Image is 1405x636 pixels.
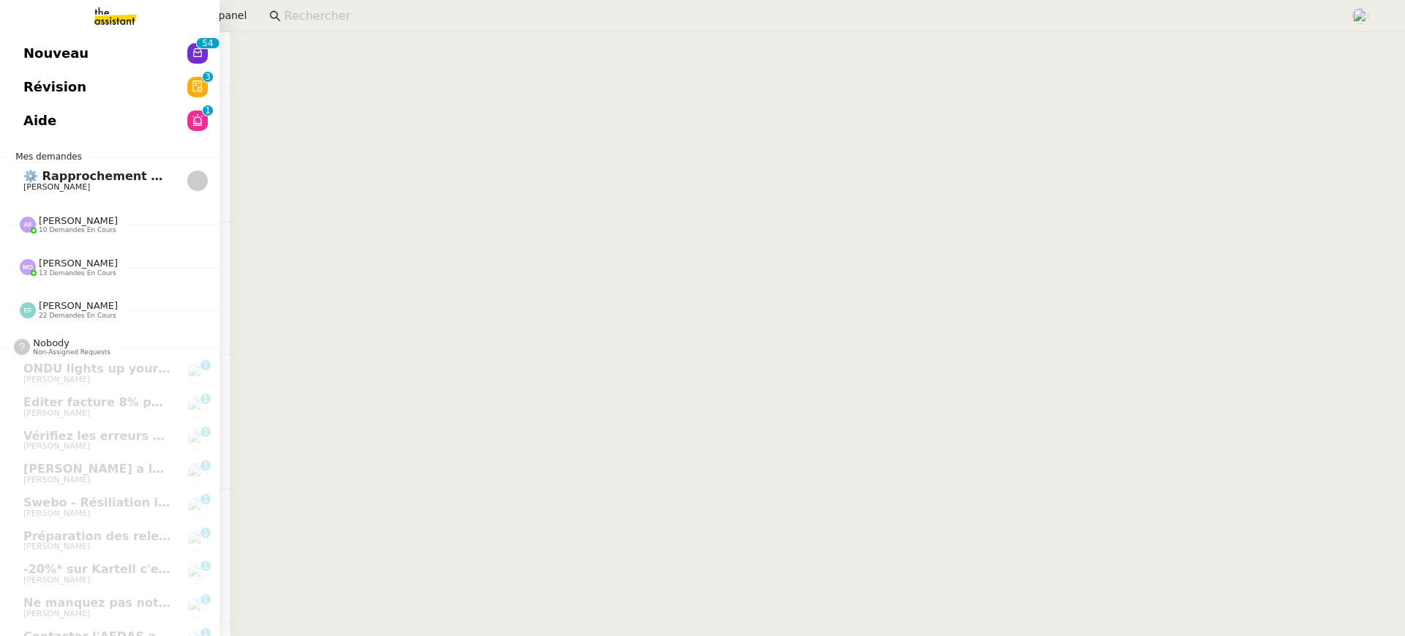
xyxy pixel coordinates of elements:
[23,575,90,585] span: [PERSON_NAME]
[39,312,116,320] span: 22 demandes en cours
[23,562,258,576] span: -20%* sur Kartell c'est bientôt fini !
[39,300,118,311] span: [PERSON_NAME]
[23,529,312,543] span: Préparation des relevés d'activités - [DATE]
[39,269,116,277] span: 13 demandes en cours
[33,337,70,348] span: nobody
[201,561,211,571] nz-badge-sup: 1
[20,259,36,275] img: svg
[187,397,208,417] img: users%2FfjlNmCTkLiVoA3HQjY3GA5JXGxb2%2Favatar%2Fstarofservice_97480retdsc0392.png
[201,460,211,471] nz-badge-sup: 1
[187,497,208,517] img: users%2F8F3ae0CdRNRxLT9M8DTLuFZT1wq1%2Favatar%2F8d3ba6ea-8103-41c2-84d4-2a4cca0cf040
[23,110,56,132] span: Aide
[203,561,209,574] p: 1
[201,528,211,538] nz-badge-sup: 1
[187,430,208,450] img: users%2FDRQJg1VWLLcDJFXGkprjvpAEQdz2%2Favatar%2F_NVP8752-recadre.jpg
[23,475,90,485] span: [PERSON_NAME]
[23,596,514,610] span: Ne manquez pas notre masterclass exceptionnelle avec [PERSON_NAME] !
[23,462,957,476] span: [PERSON_NAME] a laissé un avis sur Les bons biens - Agence immobilière responsable à [GEOGRAPHIC_...
[23,495,331,509] span: Swebo - Résiliation imminente de vos produits
[23,169,208,183] span: ⚙️ Rapprochement bancaire
[23,182,90,192] span: [PERSON_NAME]
[196,38,219,48] nz-badge-sup: 54
[23,362,201,375] span: ONDU lights up your space
[39,226,116,234] span: 10 demandes en cours
[7,149,91,164] span: Mes demandes
[203,427,209,440] p: 1
[1352,8,1368,24] img: users%2FyQfMwtYgTqhRP2YHWHmG2s2LYaD3%2Favatar%2Fprofile-pic.png
[23,609,90,618] span: [PERSON_NAME]
[14,337,110,356] app-user-label: Non-assigned requests
[187,531,208,551] img: users%2Fx9OnqzEMlAUNG38rkK8jkyzjKjJ3%2Favatar%2F1516609952611.jpeg
[201,427,211,437] nz-badge-sup: 1
[187,363,208,384] img: users%2FfjlNmCTkLiVoA3HQjY3GA5JXGxb2%2Favatar%2Fstarofservice_97480retdsc0392.png
[39,258,118,269] span: [PERSON_NAME]
[203,105,213,116] nz-badge-sup: 1
[205,105,211,119] p: 1
[20,302,36,318] img: svg
[187,597,208,618] img: users%2FfjlNmCTkLiVoA3HQjY3GA5JXGxb2%2Favatar%2Fstarofservice_97480retdsc0392.png
[23,76,86,98] span: Révision
[23,509,90,518] span: [PERSON_NAME]
[203,594,209,607] p: 1
[205,72,211,85] p: 3
[39,215,118,226] span: [PERSON_NAME]
[23,375,90,384] span: [PERSON_NAME]
[201,494,211,504] nz-badge-sup: 1
[202,38,208,51] p: 5
[203,72,213,82] nz-badge-sup: 3
[203,460,209,474] p: 1
[208,38,214,51] p: 4
[203,528,209,541] p: 1
[284,7,1335,26] input: Rechercher
[20,217,36,233] img: svg
[201,360,211,370] nz-badge-sup: 1
[187,463,208,484] img: users%2FABbKNE6cqURruDjcsiPjnOKQJp72%2Favatar%2F553dd27b-fe40-476d-bebb-74bc1599d59c
[23,542,90,551] span: [PERSON_NAME]
[23,42,89,64] span: Nouveau
[23,429,240,443] span: Vérifiez les erreurs de calendrier
[33,348,110,356] span: Non-assigned requests
[23,395,241,409] span: Éditer facture 8% pour Kermarec
[203,494,209,507] p: 1
[187,564,208,584] img: users%2FfjlNmCTkLiVoA3HQjY3GA5JXGxb2%2Favatar%2Fstarofservice_97480retdsc0392.png
[203,394,209,407] p: 1
[23,408,90,418] span: [PERSON_NAME]
[201,394,211,404] nz-badge-sup: 1
[23,441,90,451] span: [PERSON_NAME]
[203,360,209,373] p: 1
[201,594,211,605] nz-badge-sup: 1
